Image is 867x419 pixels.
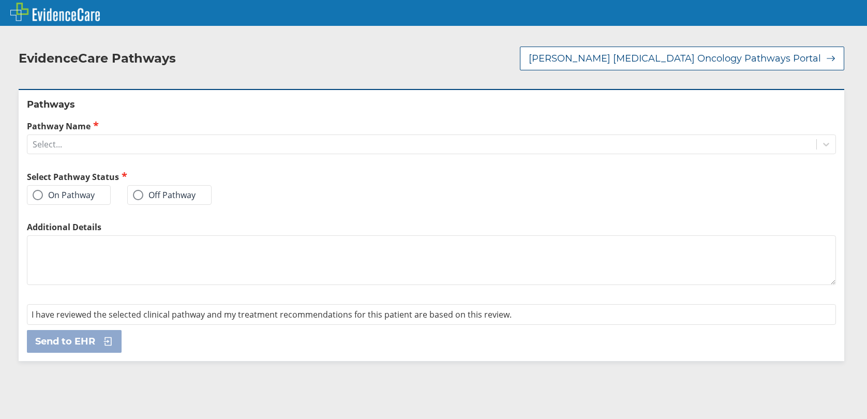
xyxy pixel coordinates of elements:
[33,190,95,200] label: On Pathway
[35,335,95,348] span: Send to EHR
[33,139,62,150] div: Select...
[520,47,844,70] button: [PERSON_NAME] [MEDICAL_DATA] Oncology Pathways Portal
[10,3,100,21] img: EvidenceCare
[27,221,836,233] label: Additional Details
[27,171,427,183] h2: Select Pathway Status
[27,330,122,353] button: Send to EHR
[19,51,176,66] h2: EvidenceCare Pathways
[27,120,836,132] label: Pathway Name
[27,98,836,111] h2: Pathways
[32,309,512,320] span: I have reviewed the selected clinical pathway and my treatment recommendations for this patient a...
[529,52,821,65] span: [PERSON_NAME] [MEDICAL_DATA] Oncology Pathways Portal
[133,190,196,200] label: Off Pathway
